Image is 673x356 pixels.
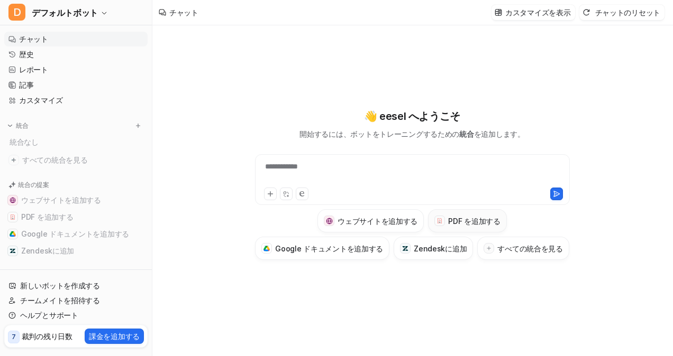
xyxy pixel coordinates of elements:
[10,231,16,237] img: Google ドキュメントを追加する
[4,308,148,323] a: ヘルプとサポート
[21,212,73,222] font: PDF を追加する
[21,229,129,239] font: Google ドキュメントを追加する
[4,226,148,242] button: Google ドキュメントを追加するGoogle ドキュメントを追加する
[89,331,140,342] p: 課金を追加する
[10,214,16,220] img: PDF を追加する
[326,218,333,224] img: ウェブサイトを追加する
[402,245,409,252] img: Zendeskに追加
[19,49,33,60] font: 歴史
[8,4,25,21] span: D
[505,7,570,18] p: カスタマイズを表示
[21,246,74,256] font: Zendeskに追加
[4,47,148,62] a: 歴史
[299,128,524,139] p: 開始するには、ボットをトレーニングするための を追加します。
[19,64,48,75] font: レポート
[20,295,100,306] font: チームメイトを招待する
[4,278,148,293] a: 新しいボットを作成する
[4,192,148,209] button: ウェブサイトを追加するウェブサイトを追加する
[583,8,590,16] img: リセット
[4,62,148,77] a: レポート
[595,7,660,18] font: チャットのリセット
[477,237,569,260] button: すべての統合を見る
[10,197,16,203] img: ウェブサイトを追加する
[4,293,148,308] a: チームメイトを招待する
[16,121,29,130] p: 統合
[459,129,474,138] span: 統合
[263,246,270,252] img: Google ドキュメントを追加する
[338,216,417,227] h3: ウェブサイトを追加する
[18,180,49,190] p: 統合の提案
[134,122,142,129] img: menu_add.svg
[255,237,389,260] button: Google ドキュメントを追加するGoogle ドキュメントを追加する
[436,218,443,224] img: PDF を追加する
[19,34,48,44] font: チャット
[394,237,473,260] button: Zendeskに追加Zendeskに追加
[448,216,500,227] h3: PDF を追加する
[579,5,665,20] button: チャットのリセット
[8,155,19,165] img: すべての統合を見る
[22,331,72,342] p: 裁判の残り日数
[317,209,424,232] button: ウェブサイトを追加するウェブサイトを追加する
[414,243,467,254] h3: Zendeskに追加
[4,93,148,108] a: カスタマイズ
[10,248,16,254] img: Zendeskに追加
[364,108,460,124] p: 👋 eesel へようこそ
[20,310,78,321] font: ヘルプとサポート
[85,329,144,344] button: 課金を追加する
[22,152,143,168] span: すべての統合を見る
[169,8,198,17] font: チャット
[20,280,100,291] font: 新しいボットを作成する
[19,80,33,90] font: 記事
[4,209,148,226] button: PDF を追加するPDF を追加する
[428,209,506,232] button: PDF を追加するPDF を追加する
[497,243,562,254] h3: すべての統合を見る
[492,5,575,20] button: カスタマイズを表示
[32,5,98,20] span: デフォルトボット
[19,95,62,106] font: カスタマイズ
[4,32,148,46] a: チャット
[6,122,14,129] img: メニュー展開
[6,133,148,151] div: 統合なし
[21,195,101,205] font: ウェブサイトを追加する
[12,332,16,342] p: 7
[4,78,148,92] a: 記事
[4,120,32,131] button: 統合
[4,153,148,167] a: すべての統合を見る
[275,243,383,254] h3: Google ドキュメントを追加する
[4,242,148,259] button: Zendeskに追加Zendeskに追加
[495,8,502,16] img: カスタマイズ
